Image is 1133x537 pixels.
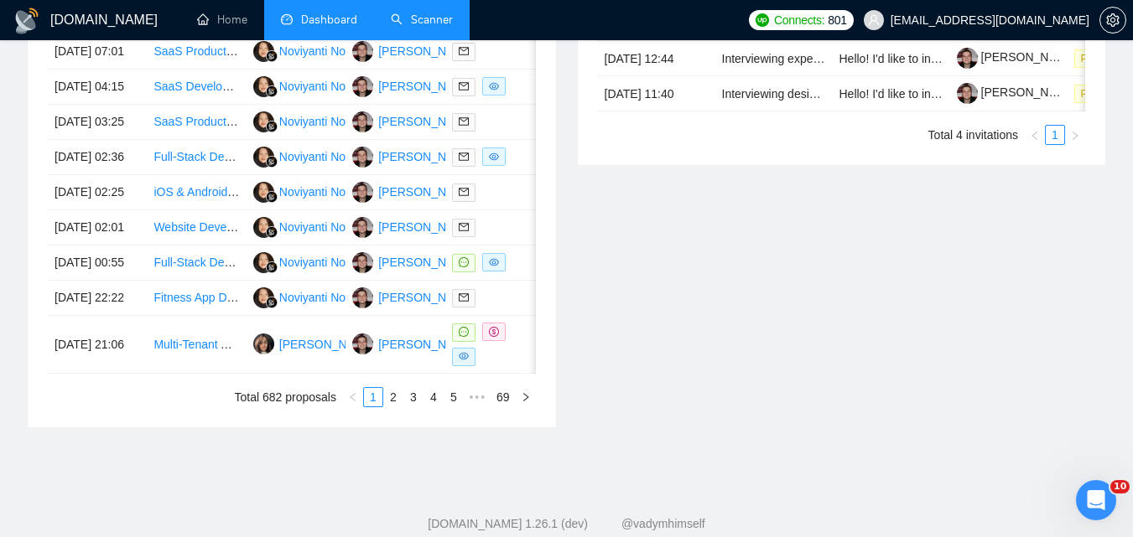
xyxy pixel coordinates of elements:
[279,253,379,271] div: Noviyanti Noviyanti
[48,175,147,210] td: [DATE] 02:25
[428,517,588,530] a: [DOMAIN_NAME] 1.26.1 (dev)
[378,253,475,271] div: [PERSON_NAME]
[621,517,705,530] a: @vadymhimself
[378,42,475,60] div: [PERSON_NAME]
[1030,131,1040,141] span: left
[147,210,246,245] td: Website Development for Transportation Services
[459,46,469,56] span: mail
[197,13,247,27] a: homeHome
[774,11,824,29] span: Connects:
[383,387,403,407] li: 2
[378,77,475,96] div: [PERSON_NAME]
[1074,86,1131,100] a: Pending
[459,116,469,127] span: mail
[722,52,1005,65] a: Interviewing experts for our business success platform
[464,387,491,407] span: •••
[352,252,373,273] img: YS
[1045,125,1065,145] li: 1
[928,125,1018,145] li: Total 4 invitations
[444,387,464,407] li: 5
[352,114,475,127] a: YS[PERSON_NAME]
[153,220,412,234] a: Website Development for Transportation Services
[1046,126,1064,144] a: 1
[364,388,382,406] a: 1
[266,191,278,203] img: gigradar-bm.png
[404,388,423,406] a: 3
[153,291,393,304] a: Fitness App Development for Android and iOS
[153,115,455,128] a: SaaS Product Development with AI Voice/Chat Integration
[378,218,475,236] div: [PERSON_NAME]
[598,41,715,76] td: [DATE] 12:44
[1025,125,1045,145] li: Previous Page
[352,184,475,198] a: YS[PERSON_NAME]
[459,152,469,162] span: mail
[253,79,379,92] a: NNNoviyanti Noviyanti
[153,150,525,163] a: Full-Stack Developer for SaaS MVP (React + Supabase + Stripe + n8n)
[253,149,379,163] a: NNNoviyanti Noviyanti
[391,13,453,27] a: searchScanner
[147,105,246,140] td: SaaS Product Development with AI Voice/Chat Integration
[516,387,536,407] button: right
[253,290,379,303] a: NNNoviyanti Noviyanti
[147,245,246,281] td: Full-Stack Developer for Mortgage Automation Platform
[343,387,363,407] li: Previous Page
[48,281,147,316] td: [DATE] 22:22
[279,77,379,96] div: Noviyanti Noviyanti
[489,81,499,91] span: eye
[598,76,715,111] td: [DATE] 11:40
[378,147,475,166] div: [PERSON_NAME]
[48,316,147,374] td: [DATE] 21:06
[459,187,469,197] span: mail
[253,219,379,233] a: NNNoviyanti Noviyanti
[253,255,379,268] a: NNNoviyanti Noviyanti
[301,13,357,27] span: Dashboard
[715,76,833,111] td: Interviewing designers and developers for our business success platform
[352,149,475,163] a: YS[PERSON_NAME]
[279,42,379,60] div: Noviyanti Noviyanti
[352,44,475,57] a: YS[PERSON_NAME]
[957,83,978,104] img: c1bYBLFISfW-KFu5YnXsqDxdnhJyhFG7WZWQjmw4vq0-YF4TwjoJdqRJKIWeWIjxa9
[153,338,486,351] a: Multi-Tenant Application Development with Laravel and Alpine.js
[253,217,274,238] img: NN
[266,85,278,97] img: gigradar-bm.png
[957,50,1078,64] a: [PERSON_NAME]
[266,226,278,238] img: gigradar-bm.png
[281,13,293,25] span: dashboard
[521,392,531,402] span: right
[363,387,383,407] li: 1
[424,387,444,407] li: 4
[13,8,40,34] img: logo
[352,182,373,203] img: YS
[266,261,278,273] img: gigradar-bm.png
[868,14,880,26] span: user
[403,387,424,407] li: 3
[516,387,536,407] li: Next Page
[153,256,441,269] a: Full-Stack Developer for Mortgage Automation Platform
[147,281,246,316] td: Fitness App Development for Android and iOS
[756,13,769,27] img: upwork-logo.png
[352,287,373,308] img: YS
[266,297,278,308] img: gigradar-bm.png
[279,147,379,166] div: Noviyanti Noviyanti
[489,152,499,162] span: eye
[1099,7,1126,34] button: setting
[343,387,363,407] button: left
[1074,49,1125,68] span: Pending
[352,333,373,354] img: YS
[957,85,1078,99] a: [PERSON_NAME]
[348,392,358,402] span: left
[253,333,274,354] img: KA
[153,44,455,58] a: SaaS Product Development with AI Voice/Chat Integration
[253,114,379,127] a: NNNoviyanti Noviyanti
[48,70,147,105] td: [DATE] 04:15
[459,81,469,91] span: mail
[459,222,469,232] span: mail
[279,335,376,354] div: [PERSON_NAME]
[147,175,246,210] td: iOS & Android Developer Needed for Health App Development
[1065,125,1085,145] li: Next Page
[253,182,274,203] img: NN
[48,34,147,70] td: [DATE] 07:01
[722,87,1100,101] a: Interviewing designers and developers for our business success platform
[1076,480,1116,520] iframe: Intercom live chat
[235,387,336,407] li: Total 682 proposals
